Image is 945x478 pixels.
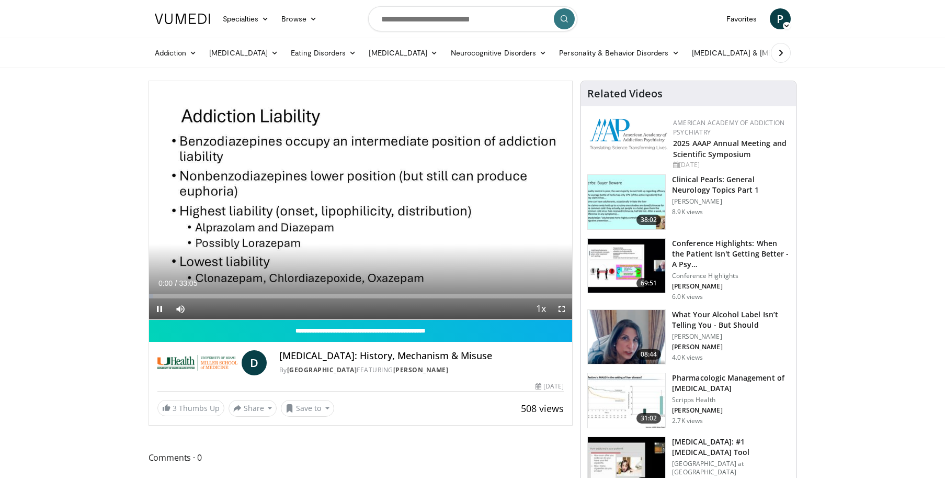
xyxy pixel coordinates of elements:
button: Mute [170,298,191,319]
h4: [MEDICAL_DATA]: History, Mechanism & Misuse [279,350,564,362]
a: [PERSON_NAME] [393,365,449,374]
a: 2025 AAAP Annual Meeting and Scientific Symposium [673,138,787,159]
h3: What Your Alcohol Label Isn’t Telling You - But Should [672,309,790,330]
a: 38:02 Clinical Pearls: General Neurology Topics Part 1 [PERSON_NAME] 8.9K views [587,174,790,230]
img: University of Miami [157,350,237,375]
h3: Pharmacologic Management of [MEDICAL_DATA] [672,373,790,394]
a: 3 Thumbs Up [157,400,224,416]
a: [MEDICAL_DATA] [362,42,444,63]
p: Conference Highlights [672,272,790,280]
p: [PERSON_NAME] [672,197,790,206]
a: American Academy of Addiction Psychiatry [673,118,784,137]
div: [DATE] [673,160,788,170]
a: 08:44 What Your Alcohol Label Isn’t Telling You - But Should [PERSON_NAME] [PERSON_NAME] 4.0K views [587,309,790,365]
h3: [MEDICAL_DATA]: #1 [MEDICAL_DATA] Tool [672,437,790,458]
a: [MEDICAL_DATA] & [MEDICAL_DATA] [686,42,835,63]
img: b20a009e-c028-45a8-b15f-eefb193e12bc.150x105_q85_crop-smart_upscale.jpg [588,373,665,428]
span: 3 [173,403,177,413]
a: Addiction [149,42,203,63]
p: 6.0K views [672,293,703,301]
div: By FEATURING [279,365,564,375]
button: Pause [149,298,170,319]
video-js: Video Player [149,81,573,320]
a: [MEDICAL_DATA] [203,42,284,63]
img: 91ec4e47-6cc3-4d45-a77d-be3eb23d61cb.150x105_q85_crop-smart_upscale.jpg [588,175,665,229]
p: [PERSON_NAME] [672,406,790,415]
p: [PERSON_NAME] [672,343,790,351]
span: Comments 0 [149,451,573,464]
p: [PERSON_NAME] [672,332,790,341]
a: [GEOGRAPHIC_DATA] [287,365,357,374]
p: 2.7K views [672,417,703,425]
span: 08:44 [636,349,662,360]
span: 31:02 [636,413,662,424]
p: [PERSON_NAME] [672,282,790,291]
a: Specialties [217,8,276,29]
a: Eating Disorders [284,42,362,63]
span: 508 views [521,402,564,415]
a: Browse [275,8,323,29]
button: Playback Rate [530,298,551,319]
h3: Clinical Pearls: General Neurology Topics Part 1 [672,174,790,195]
a: D [242,350,267,375]
input: Search topics, interventions [368,6,577,31]
button: Share [229,400,277,417]
img: f7c290de-70ae-47e0-9ae1-04035161c232.png.150x105_q85_autocrop_double_scale_upscale_version-0.2.png [589,118,668,150]
span: 33:05 [179,279,197,287]
p: [GEOGRAPHIC_DATA] at [GEOGRAPHIC_DATA] [672,460,790,476]
h4: Related Videos [587,87,663,100]
button: Fullscreen [551,298,572,319]
a: 69:51 Conference Highlights: When the Patient Isn't Getting Better - A Psy… Conference Highlights... [587,238,790,301]
h3: Conference Highlights: When the Patient Isn't Getting Better - A Psy… [672,238,790,270]
span: / [175,279,177,287]
a: 31:02 Pharmacologic Management of [MEDICAL_DATA] Scripps Health [PERSON_NAME] 2.7K views [587,373,790,428]
a: Neurocognitive Disorders [445,42,553,63]
a: Personality & Behavior Disorders [553,42,685,63]
img: 3c46fb29-c319-40f0-ac3f-21a5db39118c.png.150x105_q85_crop-smart_upscale.png [588,310,665,364]
a: Favorites [720,8,764,29]
p: Scripps Health [672,396,790,404]
img: VuMedi Logo [155,14,210,24]
span: 38:02 [636,215,662,225]
p: 8.9K views [672,208,703,216]
div: Progress Bar [149,294,573,298]
button: Save to [281,400,334,417]
p: 4.0K views [672,353,703,362]
img: 4362ec9e-0993-4580-bfd4-8e18d57e1d49.150x105_q85_crop-smart_upscale.jpg [588,239,665,293]
span: 69:51 [636,278,662,288]
a: P [770,8,791,29]
div: [DATE] [536,382,564,391]
span: 0:00 [158,279,173,287]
